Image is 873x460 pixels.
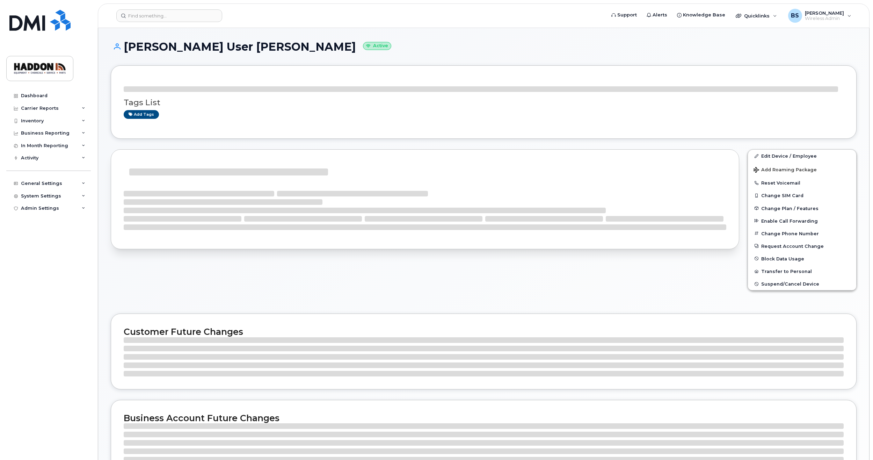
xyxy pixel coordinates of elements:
[124,110,159,119] a: Add tags
[124,98,844,107] h3: Tags List
[748,162,856,177] button: Add Roaming Package
[748,177,856,189] button: Reset Voicemail
[748,215,856,227] button: Enable Call Forwarding
[111,41,857,53] h1: [PERSON_NAME] User [PERSON_NAME]
[761,218,818,223] span: Enable Call Forwarding
[124,326,844,337] h2: Customer Future Changes
[124,413,844,423] h2: Business Account Future Changes
[761,281,819,287] span: Suspend/Cancel Device
[748,189,856,202] button: Change SIM Card
[748,252,856,265] button: Block Data Usage
[748,278,856,290] button: Suspend/Cancel Device
[748,202,856,215] button: Change Plan / Features
[754,167,817,174] span: Add Roaming Package
[748,240,856,252] button: Request Account Change
[748,265,856,278] button: Transfer to Personal
[748,227,856,240] button: Change Phone Number
[761,206,819,211] span: Change Plan / Features
[363,42,391,50] small: Active
[748,150,856,162] a: Edit Device / Employee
